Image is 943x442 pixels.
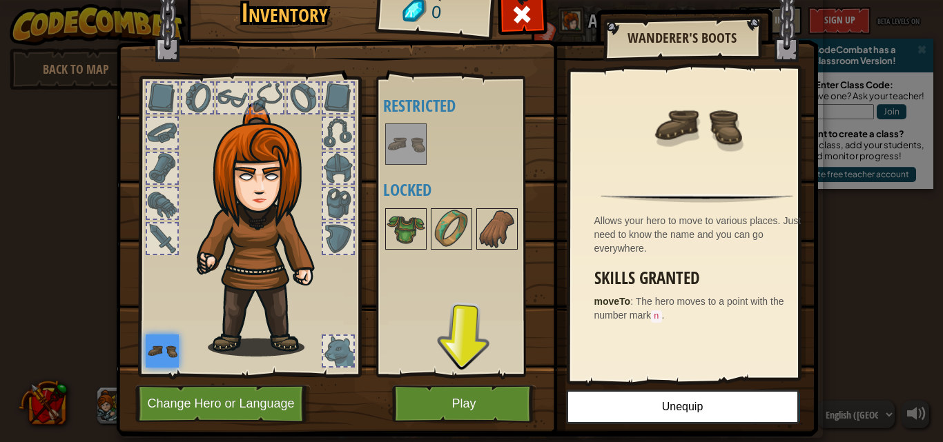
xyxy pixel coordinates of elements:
[392,385,536,423] button: Play
[630,296,636,307] span: :
[432,210,471,248] img: portrait.png
[191,103,339,356] img: hair_f2.png
[383,97,556,114] h4: Restricted
[594,296,784,321] span: The hero moves to a point with the number mark .
[383,181,556,199] h4: Locked
[387,210,425,248] img: portrait.png
[135,385,311,423] button: Change Hero or Language
[478,210,516,248] img: portrait.png
[617,30,747,46] h2: Wanderer's Boots
[651,310,662,323] code: n
[387,125,425,163] img: portrait.png
[594,214,807,255] div: Allows your hero to move to various places. Just need to know the name and you can go everywhere.
[601,194,793,203] img: hr.png
[566,390,799,424] button: Unequip
[594,269,807,288] h3: Skills Granted
[146,334,179,368] img: portrait.png
[652,81,742,170] img: portrait.png
[594,296,631,307] strong: moveTo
